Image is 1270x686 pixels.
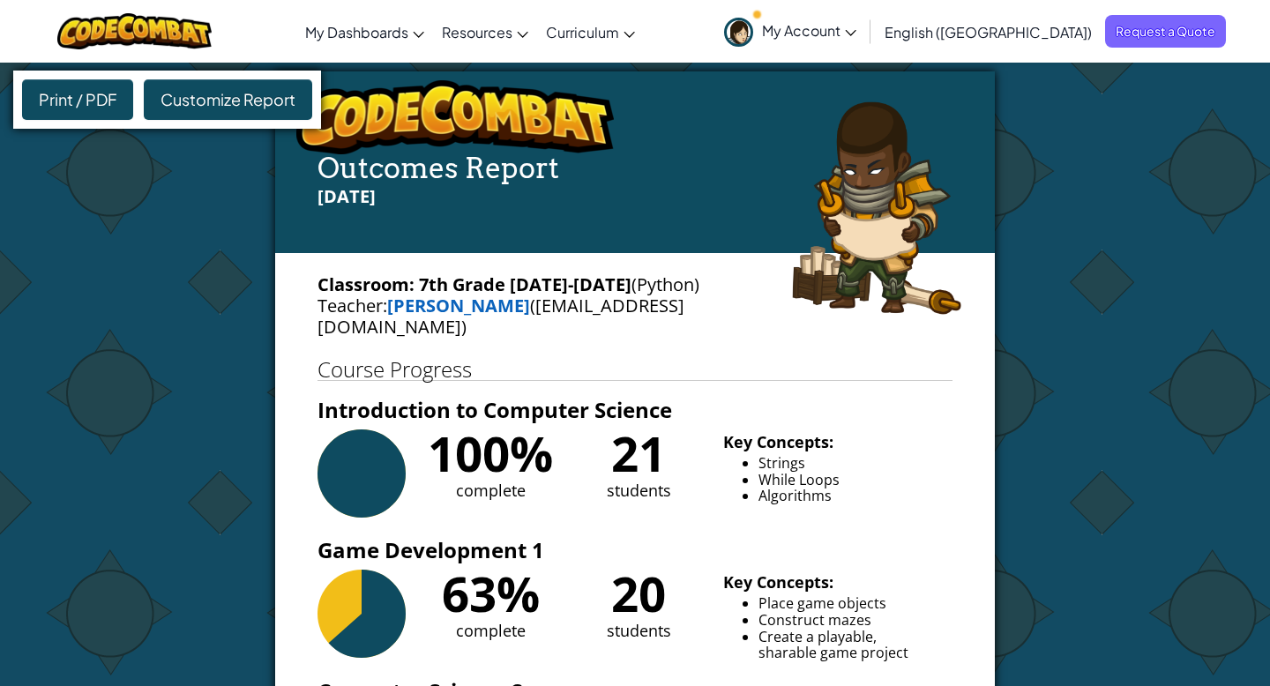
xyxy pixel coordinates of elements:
[317,184,376,208] span: [DATE]
[758,470,840,489] span: While Loops
[546,23,619,41] span: Curriculum
[442,23,512,41] span: Resources
[427,478,554,503] div: complete
[57,13,212,49] img: CodeCombat logo
[317,390,952,429] h3: Introduction to Computer Science
[317,359,952,381] h1: Course Progress
[631,272,699,296] span: (Python)
[758,453,805,473] span: Strings
[317,294,387,317] span: Teacher:
[427,618,554,644] div: complete
[317,294,684,339] span: ([EMAIL_ADDRESS][DOMAIN_NAME])
[296,8,433,56] a: My Dashboards
[22,79,133,120] div: Print / PDF
[296,80,614,154] img: logo.png
[758,610,871,630] span: Construct mazes
[387,294,530,317] a: [PERSON_NAME]
[537,8,644,56] a: Curriculum
[1105,15,1226,48] a: Request a Quote
[792,101,961,315] img: arryn.png
[305,23,408,41] span: My Dashboards
[575,570,702,618] div: 20
[715,4,865,59] a: My Account
[723,571,833,593] b: Key Concepts:
[724,18,753,47] img: avatar
[419,272,631,296] b: 7th Grade [DATE]-[DATE]
[433,8,537,56] a: Resources
[427,429,554,478] div: 100%
[575,618,702,644] div: students
[758,593,886,613] span: Place game objects
[161,89,295,109] span: Customize Report
[575,478,702,503] div: students
[575,429,702,478] div: 21
[296,154,974,183] h4: Outcomes Report
[317,272,415,296] span: Classroom:
[885,23,1092,41] span: English ([GEOGRAPHIC_DATA])
[758,627,908,663] span: Create a playable, sharable game project
[876,8,1101,56] a: English ([GEOGRAPHIC_DATA])
[723,431,833,452] b: Key Concepts:
[427,570,554,618] div: 63%
[762,21,856,40] span: My Account
[758,486,832,505] span: Algorithms
[317,530,952,570] h3: Game Development 1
